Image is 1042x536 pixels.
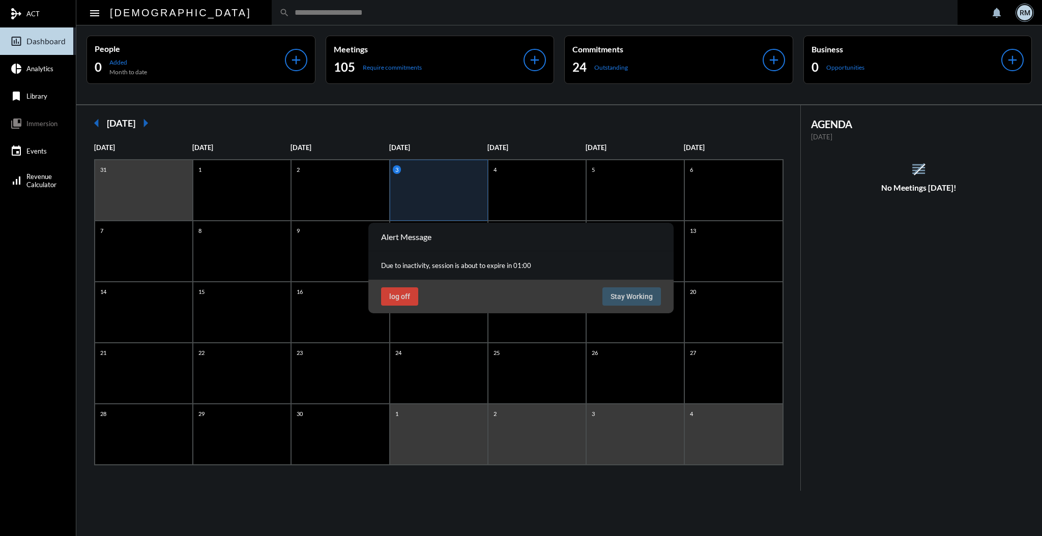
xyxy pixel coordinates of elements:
[611,292,653,301] span: Stay Working
[602,287,661,306] button: Stay Working
[381,261,661,270] p: Due to inactivity, session is about to expire in 01:00
[389,292,410,301] span: log off
[381,232,431,242] h2: Alert Message
[381,287,418,306] button: log off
